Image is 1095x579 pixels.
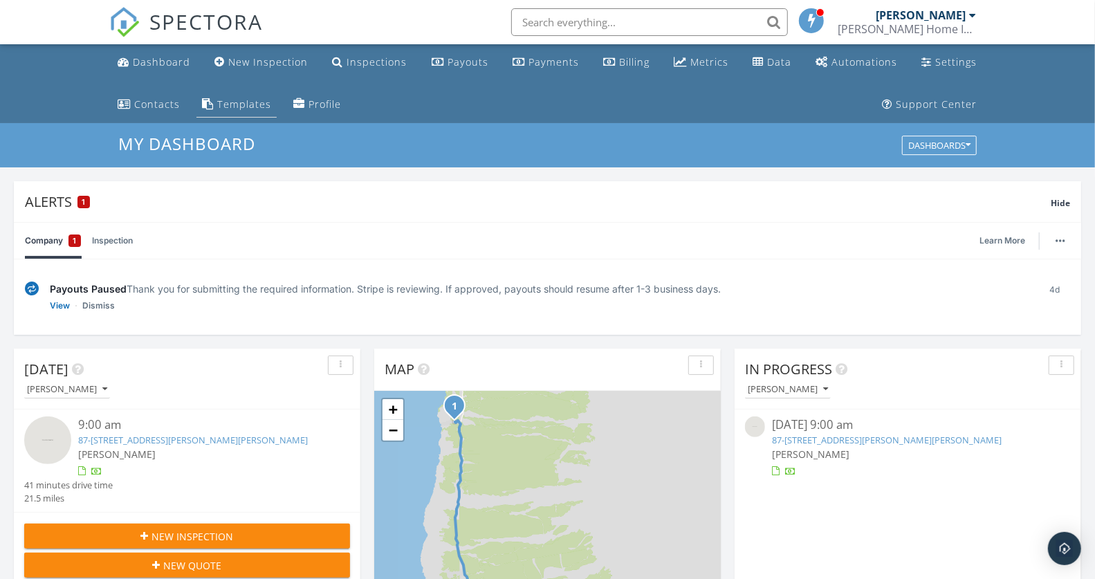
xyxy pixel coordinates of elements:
[876,8,966,22] div: [PERSON_NAME]
[78,416,322,434] div: 9:00 am
[288,92,347,118] a: Company Profile
[109,19,263,48] a: SPECTORA
[511,8,788,36] input: Search everything...
[448,55,488,68] div: Payouts
[745,416,1071,478] a: [DATE] 9:00 am 87-[STREET_ADDRESS][PERSON_NAME][PERSON_NAME] [PERSON_NAME]
[24,479,113,492] div: 41 minutes drive time
[82,197,86,207] span: 1
[452,402,457,412] i: 1
[690,55,728,68] div: Metrics
[917,50,983,75] a: Settings
[838,22,977,36] div: Maika’i Home Inspections
[327,50,413,75] a: Inspections
[831,55,897,68] div: Automations
[78,448,156,461] span: [PERSON_NAME]
[196,92,277,118] a: Templates
[27,385,107,394] div: [PERSON_NAME]
[896,98,977,111] div: Support Center
[24,553,350,578] button: New Quote
[385,360,414,378] span: Map
[50,299,70,313] a: View
[936,55,977,68] div: Settings
[347,55,407,68] div: Inspections
[772,416,1044,434] div: [DATE] 9:00 am
[78,434,308,446] a: 87-[STREET_ADDRESS][PERSON_NAME][PERSON_NAME]
[772,434,1002,446] a: 87-[STREET_ADDRESS][PERSON_NAME][PERSON_NAME]
[133,55,190,68] div: Dashboard
[1039,282,1070,313] div: 4d
[24,416,350,505] a: 9:00 am 87-[STREET_ADDRESS][PERSON_NAME][PERSON_NAME] [PERSON_NAME] 41 minutes drive time 21.5 miles
[668,50,734,75] a: Metrics
[25,223,81,259] a: Company
[767,55,791,68] div: Data
[24,524,350,549] button: New Inspection
[772,448,849,461] span: [PERSON_NAME]
[152,529,234,544] span: New Inspection
[134,98,180,111] div: Contacts
[747,50,797,75] a: Data
[908,141,970,151] div: Dashboards
[82,299,115,313] a: Dismiss
[118,132,255,155] span: My Dashboard
[598,50,655,75] a: Billing
[507,50,585,75] a: Payments
[454,405,463,414] div: 87-432 Kaohe Rd, Captain Cook, HI 96704
[902,136,977,156] button: Dashboards
[309,98,341,111] div: Profile
[92,223,133,259] a: Inspection
[25,282,39,296] img: under-review-2fe708636b114a7f4b8d.svg
[149,7,263,36] span: SPECTORA
[619,55,650,68] div: Billing
[810,50,903,75] a: Automations (Basic)
[73,234,77,248] span: 1
[1051,197,1070,209] span: Hide
[217,98,271,111] div: Templates
[24,416,71,463] img: streetview
[50,283,127,295] span: Payouts Paused
[979,234,1033,248] a: Learn More
[1048,532,1081,565] div: Open Intercom Messenger
[748,385,828,394] div: [PERSON_NAME]
[877,92,983,118] a: Support Center
[24,492,113,505] div: 21.5 miles
[1056,239,1065,242] img: ellipsis-632cfdd7c38ec3a7d453.svg
[164,558,222,573] span: New Quote
[209,50,313,75] a: New Inspection
[24,360,68,378] span: [DATE]
[112,92,185,118] a: Contacts
[745,416,765,436] img: streetview
[383,399,403,420] a: Zoom in
[25,192,1051,211] div: Alerts
[50,282,1028,296] div: Thank you for submitting the required information. Stripe is reviewing. If approved, payouts shou...
[228,55,308,68] div: New Inspection
[383,420,403,441] a: Zoom out
[528,55,579,68] div: Payments
[109,7,140,37] img: The Best Home Inspection Software - Spectora
[745,380,831,399] button: [PERSON_NAME]
[24,380,110,399] button: [PERSON_NAME]
[426,50,494,75] a: Payouts
[112,50,196,75] a: Dashboard
[745,360,832,378] span: In Progress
